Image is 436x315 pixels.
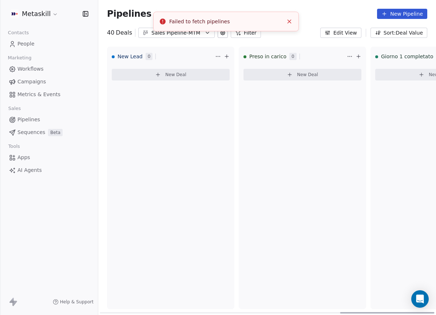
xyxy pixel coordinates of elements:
[146,53,153,60] span: 0
[17,91,60,98] span: Metrics & Events
[320,28,361,38] button: Edit View
[370,28,427,38] button: Sort: Deal Value
[151,29,202,37] div: Sales Pipeline-MTM
[411,290,429,308] div: Open Intercom Messenger
[107,28,132,37] div: 40
[165,72,186,78] span: New Deal
[9,8,60,20] button: Metaskill
[249,53,286,60] span: Preso in carico
[6,114,92,126] a: Pipelines
[289,53,297,60] span: 0
[5,27,32,38] span: Contacts
[116,28,132,37] span: Deals
[243,47,345,66] div: Preso in carico0
[112,69,230,80] button: New Deal
[17,40,35,48] span: People
[6,76,92,88] a: Campaigns
[5,103,24,114] span: Sales
[5,141,23,152] span: Tools
[112,47,214,66] div: New Lead0
[377,9,427,19] button: New Pipeline
[10,9,19,18] img: AVATAR%20METASKILL%20-%20Colori%20Positivo.png
[5,52,35,63] span: Marketing
[6,151,92,164] a: Apps
[107,9,151,19] span: Pipelines
[6,88,92,101] a: Metrics & Events
[6,164,92,176] a: AI Agents
[60,299,94,305] span: Help & Support
[243,69,361,80] button: New Deal
[48,129,63,136] span: Beta
[381,53,433,60] span: Giorno 1 completato
[285,17,294,26] button: Close toast
[17,166,42,174] span: AI Agents
[17,116,40,123] span: Pipelines
[17,65,44,73] span: Workflows
[6,126,92,138] a: SequencesBeta
[17,129,45,136] span: Sequences
[118,53,143,60] span: New Lead
[53,299,94,305] a: Help & Support
[169,18,283,25] div: Failed to fetch pipelines
[17,154,30,161] span: Apps
[17,78,46,86] span: Campaigns
[231,28,261,38] button: Filter
[22,9,51,19] span: Metaskill
[6,63,92,75] a: Workflows
[297,72,318,78] span: New Deal
[6,38,92,50] a: People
